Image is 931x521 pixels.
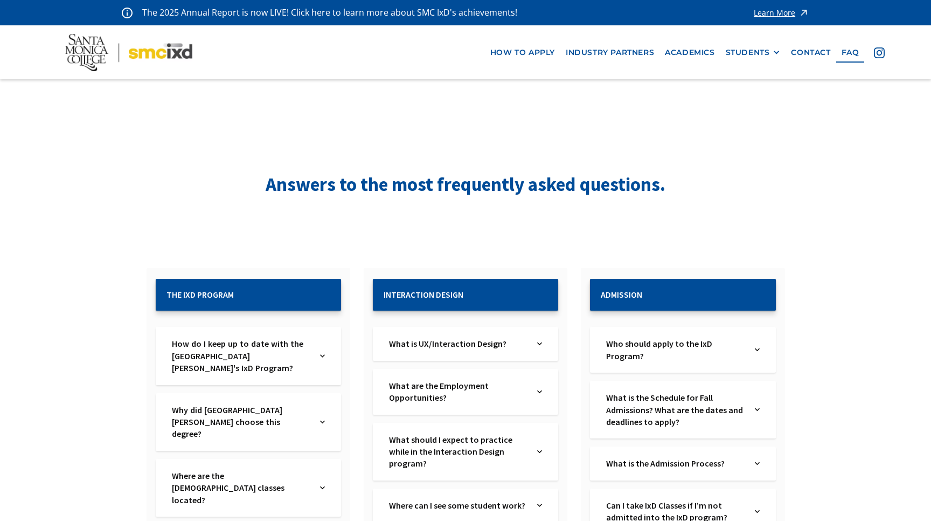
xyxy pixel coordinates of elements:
a: Academics [659,43,720,63]
h2: The IxD Program [166,290,330,300]
h2: Interaction Design [384,290,547,300]
a: What is the Admission Process? [606,457,744,469]
a: Where are the [DEMOGRAPHIC_DATA] classes located? [172,470,310,506]
div: STUDENTS [726,48,781,57]
a: how to apply [485,43,560,63]
a: What are the Employment Opportunities? [389,380,527,404]
a: Where can I see some student work? [389,499,527,511]
a: contact [786,43,836,63]
a: How do I keep up to date with the [GEOGRAPHIC_DATA][PERSON_NAME]'s IxD Program? [172,338,310,374]
a: Learn More [754,5,809,20]
div: Learn More [754,9,795,17]
p: The 2025 Annual Report is now LIVE! Click here to learn more about SMC IxD's achievements! [142,5,518,20]
a: What is the Schedule for Fall Admissions? What are the dates and deadlines to apply? [606,392,744,428]
img: icon - arrow - alert [798,5,809,20]
a: faq [836,43,865,63]
a: What is UX/Interaction Design? [389,338,527,349]
a: What should I expect to practice while in the Interaction Design program? [389,434,527,470]
img: icon - information - alert [122,7,133,18]
img: Santa Monica College - SMC IxD logo [65,34,192,71]
a: Why did [GEOGRAPHIC_DATA][PERSON_NAME] choose this degree? [172,404,310,440]
a: industry partners [560,43,659,63]
a: Who should apply to the IxD Program? [606,338,744,362]
h1: Answers to the most frequently asked questions. [250,172,681,198]
h2: Admission [601,290,765,300]
img: icon - instagram [874,47,885,58]
div: STUDENTS [726,48,770,57]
